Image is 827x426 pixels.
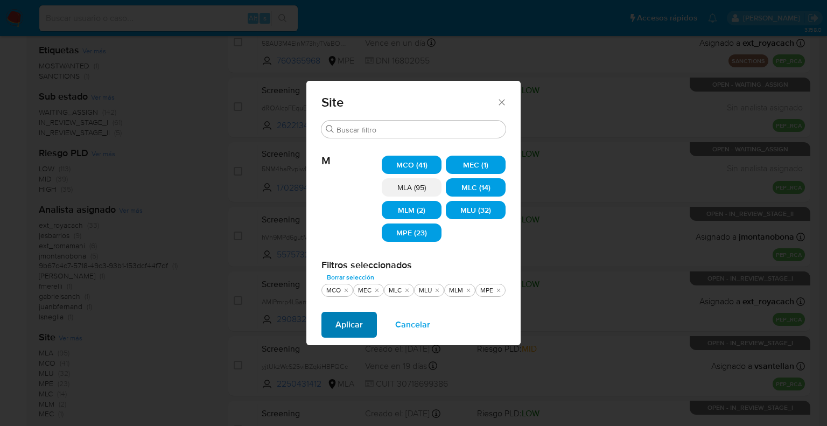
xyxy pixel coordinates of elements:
[382,178,441,197] div: MLA (95)
[433,286,441,295] button: quitar MLU
[494,286,503,295] button: quitar MPE
[496,97,506,107] button: Cerrar
[356,286,374,295] div: MEC
[327,272,374,283] span: Borrar selección
[398,205,425,215] span: MLM (2)
[382,224,441,242] div: MPE (23)
[321,138,382,167] span: M
[463,159,488,170] span: MEC (1)
[321,312,377,338] button: Aplicar
[478,286,495,295] div: MPE
[460,205,491,215] span: MLU (32)
[373,286,381,295] button: quitar MEC
[337,125,501,135] input: Buscar filtro
[395,313,430,337] span: Cancelar
[387,286,404,295] div: MLC
[324,286,343,295] div: MCO
[381,312,444,338] button: Cancelar
[321,96,496,109] span: Site
[396,159,427,170] span: MCO (41)
[446,156,506,174] div: MEC (1)
[342,286,351,295] button: quitar MCO
[464,286,473,295] button: quitar MLM
[382,156,441,174] div: MCO (41)
[335,313,363,337] span: Aplicar
[396,227,427,238] span: MPE (23)
[397,182,426,193] span: MLA (95)
[326,125,334,134] button: Buscar
[321,271,380,284] button: Borrar selección
[321,259,506,271] h2: Filtros seleccionados
[446,178,506,197] div: MLC (14)
[403,286,411,295] button: quitar MLC
[447,286,465,295] div: MLM
[382,201,441,219] div: MLM (2)
[446,201,506,219] div: MLU (32)
[461,182,490,193] span: MLC (14)
[417,286,434,295] div: MLU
